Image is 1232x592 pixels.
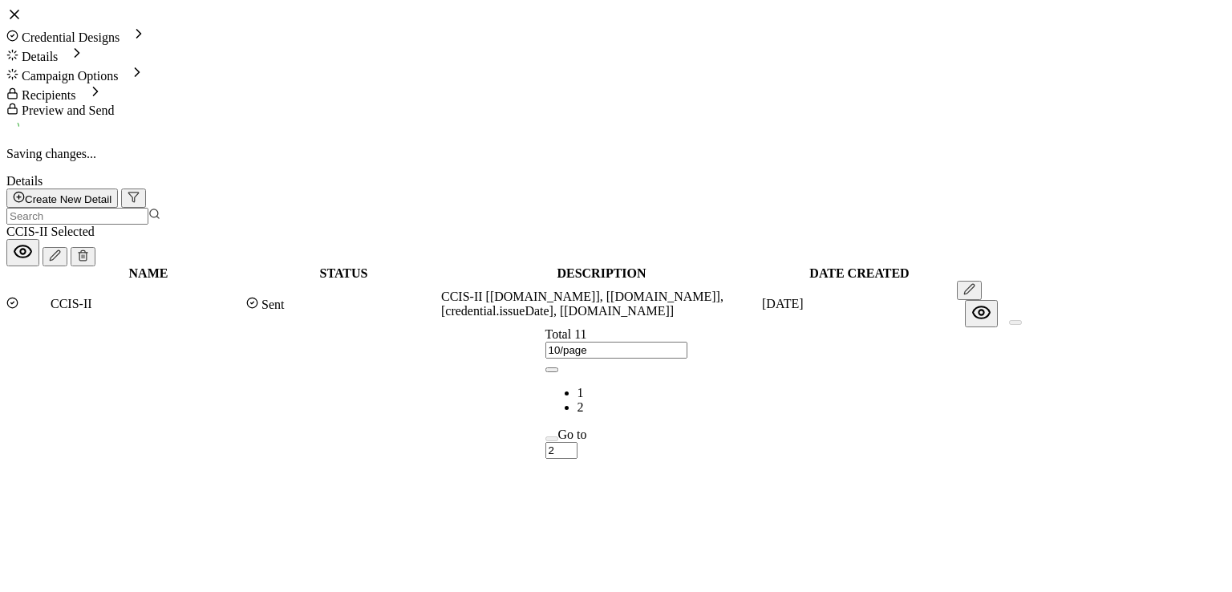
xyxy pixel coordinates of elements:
span: Selected [51,225,95,238]
div: DESCRIPTION [441,266,762,281]
span: Details [6,174,43,188]
span: Campaign Options [6,64,1226,83]
span: Preview and Send [6,103,1226,118]
span: CCIS-II [51,297,92,310]
span: Sent [261,298,284,311]
span: CCIS-II [[DOMAIN_NAME]], [[DOMAIN_NAME]], [credential.issueDate], [[DOMAIN_NAME]] [441,290,723,318]
span: Go to [545,428,687,459]
div: STATUS [246,266,441,281]
span: Recipients [6,83,1226,103]
div: DATE CREATED [762,266,957,281]
button: Create New Detail [6,189,118,208]
p: Saving changes... [6,147,1226,161]
iframe: Chat Widget [1152,515,1232,592]
div: NAME [51,266,246,281]
span: Details [22,50,58,63]
li: 2 [577,400,687,415]
input: Search [6,208,148,225]
li: 1 [577,386,687,400]
span: Campaign Options [22,69,118,83]
span: Details [6,45,1226,64]
span: Credential Designs [22,30,120,44]
span: Preview and Send [22,103,115,117]
div: [DATE] [762,297,957,311]
div: Breadcrumb [6,26,1226,118]
span: Total 11 [545,327,587,341]
span: Credential Designs [6,26,1226,45]
span: Create New Detail [13,193,111,205]
input: Select [545,342,687,359]
span: CCIS-II [6,225,48,238]
span: Recipients [22,88,76,102]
